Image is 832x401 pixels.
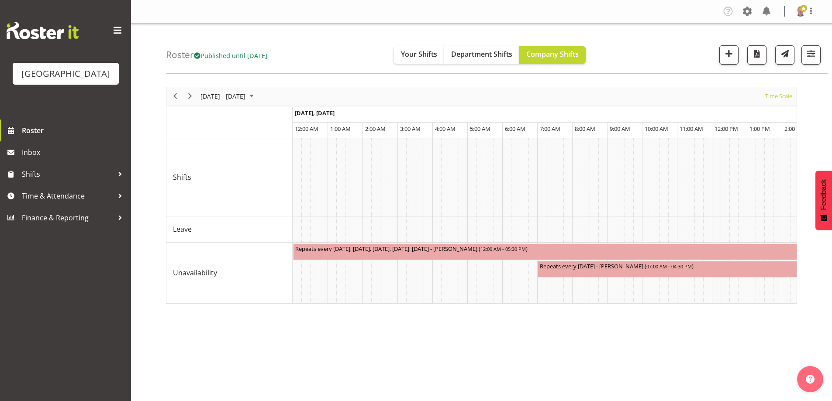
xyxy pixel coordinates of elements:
td: Unavailability resource [166,243,293,303]
span: Roster [22,124,127,137]
span: 2:00 PM [784,125,805,133]
span: Shifts [22,168,114,181]
span: 5:00 AM [470,125,490,133]
span: 2:00 AM [365,125,386,133]
span: 8:00 AM [575,125,595,133]
span: 1:00 PM [749,125,770,133]
div: previous period [168,87,183,106]
button: Department Shifts [444,46,519,64]
span: 11:00 AM [680,125,703,133]
h4: Roster [166,50,267,60]
button: Feedback - Show survey [815,171,832,230]
span: 9:00 AM [610,125,630,133]
span: Company Shifts [526,49,579,59]
button: Filter Shifts [801,45,821,65]
span: 12:00 PM [715,125,738,133]
span: 10:00 AM [645,125,668,133]
span: 3:00 AM [400,125,421,133]
button: Previous [169,91,181,102]
span: Unavailability [173,267,217,278]
button: Next [184,91,196,102]
span: Finance & Reporting [22,211,114,224]
img: help-xxl-2.png [806,375,815,384]
span: 6:00 AM [505,125,525,133]
td: Leave resource [166,216,293,243]
img: cian-ocinnseala53500ffac99bba29ecca3b151d0be656.png [795,6,806,17]
span: 07:00 AM - 04:30 PM [646,263,692,270]
span: [DATE], [DATE] [295,109,335,117]
td: Shifts resource [166,138,293,216]
span: 12:00 AM [295,125,318,133]
span: Your Shifts [401,49,437,59]
span: Published until [DATE] [194,51,267,60]
span: Time & Attendance [22,189,114,202]
img: Rosterit website logo [7,22,79,39]
button: Add a new shift [719,45,739,65]
span: Shifts [173,172,191,182]
span: 1:00 AM [330,125,351,133]
span: Feedback [820,179,828,210]
span: Leave [173,224,192,234]
button: Company Shifts [519,46,586,64]
button: October 2025 [199,91,258,102]
div: next period [183,87,197,106]
span: 7:00 AM [540,125,560,133]
div: Timeline Week of October 9, 2025 [166,87,797,304]
div: October 06 - 12, 2025 [197,87,259,106]
span: Department Shifts [451,49,512,59]
span: 12:00 AM - 05:30 PM [480,245,526,252]
button: Download a PDF of the roster according to the set date range. [747,45,766,65]
div: [GEOGRAPHIC_DATA] [21,67,110,80]
span: 4:00 AM [435,125,456,133]
span: [DATE] - [DATE] [200,91,246,102]
button: Send a list of all shifts for the selected filtered period to all rostered employees. [775,45,794,65]
button: Time Scale [764,91,794,102]
span: Time Scale [764,91,793,102]
button: Your Shifts [394,46,444,64]
span: Inbox [22,146,127,159]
